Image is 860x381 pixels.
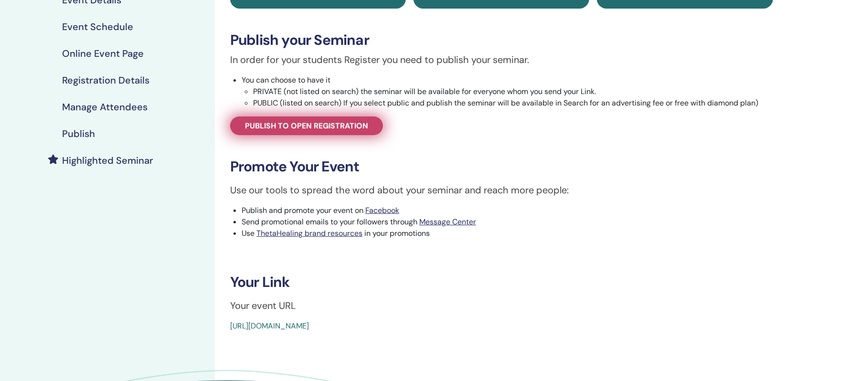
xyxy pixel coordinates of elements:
[62,48,144,59] h4: Online Event Page
[230,274,773,291] h3: Your Link
[253,86,773,97] li: PRIVATE (not listed on search) the seminar will be available for everyone whom you send your Link.
[242,74,773,109] li: You can choose to have it
[365,205,399,215] a: Facebook
[62,101,148,113] h4: Manage Attendees
[230,158,773,175] h3: Promote Your Event
[230,116,383,135] a: Publish to open registration
[253,97,773,109] li: PUBLIC (listed on search) If you select public and publish the seminar will be available in Searc...
[230,298,773,313] p: Your event URL
[62,74,149,86] h4: Registration Details
[62,155,153,166] h4: Highlighted Seminar
[230,53,773,67] p: In order for your students Register you need to publish your seminar.
[419,217,476,227] a: Message Center
[230,321,309,331] a: [URL][DOMAIN_NAME]
[242,216,773,228] li: Send promotional emails to your followers through
[230,32,773,49] h3: Publish your Seminar
[245,121,368,131] span: Publish to open registration
[62,21,133,32] h4: Event Schedule
[242,205,773,216] li: Publish and promote your event on
[62,128,95,139] h4: Publish
[256,228,362,238] a: ThetaHealing brand resources
[242,228,773,239] li: Use in your promotions
[230,183,773,197] p: Use our tools to spread the word about your seminar and reach more people:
